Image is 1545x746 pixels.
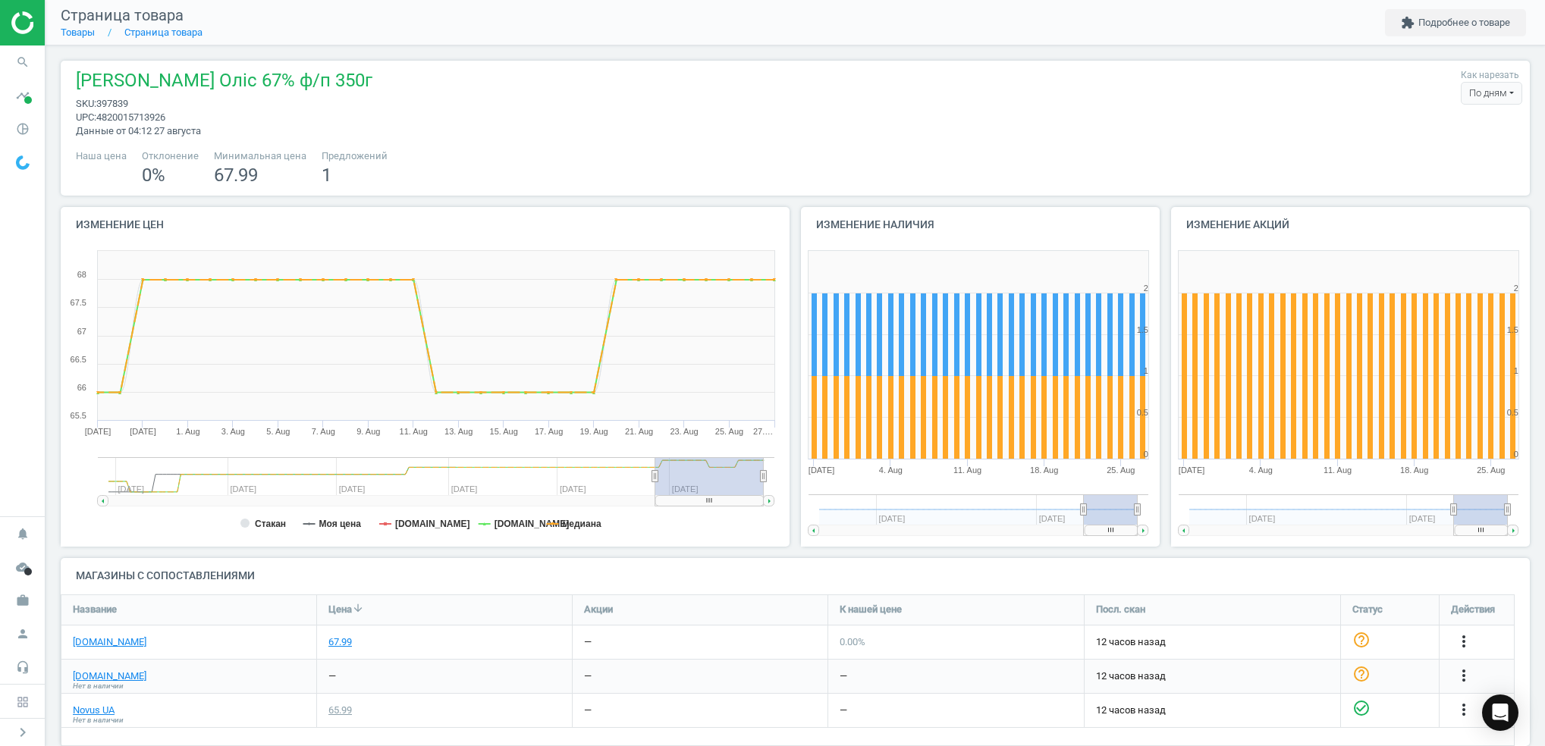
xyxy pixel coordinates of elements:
tspan: 19. Aug [579,427,608,436]
span: 12 часов назад [1096,635,1329,649]
tspan: 7. Aug [312,427,335,436]
div: — [328,669,336,683]
h4: Магазины с сопоставлениями [61,558,1530,594]
div: — [584,635,592,649]
tspan: Стакан [255,519,286,529]
span: 397839 [96,98,128,109]
i: check_circle_outline [1352,699,1371,717]
div: — [840,669,847,683]
span: 0 % [142,165,165,186]
i: timeline [8,81,37,110]
tspan: 25. Aug [1107,465,1135,475]
span: Данные от 04:12 27 августа [76,125,201,136]
i: person [8,619,37,648]
text: 66 [77,383,86,392]
span: [PERSON_NAME] Оліс 67% ф/п 350г [76,68,372,97]
tspan: 3. Aug [221,427,245,436]
span: Статус [1352,603,1383,616]
a: [DOMAIN_NAME] [73,635,146,649]
i: pie_chart_outlined [8,114,37,143]
tspan: 27.… [753,427,773,436]
div: Open Intercom Messenger [1482,694,1518,731]
tspan: [DATE] [1179,465,1205,475]
text: 1 [1144,366,1148,375]
div: — [840,704,847,717]
i: help_outline [1352,631,1371,649]
span: Действия [1451,603,1495,616]
button: more_vert [1455,666,1473,686]
i: cloud_done [8,553,37,581]
text: 1.5 [1137,325,1148,334]
span: Минимальная цена [214,149,306,163]
h4: Изменение акций [1171,207,1530,243]
span: Наша цена [76,149,127,163]
text: 0.5 [1507,408,1518,417]
tspan: 1. Aug [176,427,199,436]
tspan: Моя цена [319,519,362,529]
div: 67.99 [328,635,352,649]
button: extensionПодробнее о товаре [1385,9,1526,36]
tspan: 11. Aug [953,465,981,475]
i: help_outline [1352,665,1371,683]
tspan: 25. Aug [715,427,743,436]
div: По дням [1461,82,1522,105]
tspan: 4. Aug [879,465,903,475]
i: notifications [8,519,37,548]
span: К нашей цене [840,603,902,616]
i: headset_mic [8,653,37,682]
span: Нет в наличии [73,715,124,726]
tspan: [DOMAIN_NAME] [495,519,570,529]
i: more_vert [1455,666,1473,685]
a: Novus UA [73,704,115,717]
span: upc : [76,111,96,123]
tspan: [DATE] [130,427,156,436]
div: — [584,669,592,683]
img: wGWNvw8QSZomAAAAABJRU5ErkJggg== [16,155,30,170]
tspan: 21. Aug [625,427,653,436]
button: chevron_right [4,722,42,742]
span: sku : [76,98,96,109]
tspan: 11. Aug [400,427,428,436]
span: Цена [328,603,352,616]
span: Предложений [322,149,388,163]
tspan: 11. Aug [1324,465,1352,475]
span: 67.99 [214,165,258,186]
span: Нет в наличии [73,681,124,691]
text: 2 [1144,284,1148,293]
h4: Изменение наличия [801,207,1160,243]
i: extension [1401,16,1415,30]
i: more_vert [1455,632,1473,650]
tspan: 18. Aug [1030,465,1058,475]
span: 0.00 % [840,636,865,647]
h4: Изменение цен [61,207,790,243]
i: more_vert [1455,701,1473,719]
tspan: медиана [563,519,601,529]
label: Как нарезать [1461,69,1519,82]
span: 1 [322,165,331,186]
a: Страница товара [124,27,203,38]
button: more_vert [1455,701,1473,720]
tspan: [DATE] [85,427,111,436]
tspan: 15. Aug [490,427,518,436]
img: ajHJNr6hYgQAAAAASUVORK5CYII= [11,11,119,34]
span: Название [73,603,117,616]
span: 12 часов назад [1096,669,1329,683]
i: search [8,48,37,77]
text: 2 [1514,284,1518,293]
text: 1 [1514,366,1518,375]
i: arrow_downward [352,602,364,614]
text: 0 [1514,450,1518,459]
button: more_vert [1455,632,1473,652]
tspan: [DOMAIN_NAME] [395,519,470,529]
text: 67 [77,327,86,336]
text: 67.5 [71,298,86,307]
tspan: 9. Aug [356,427,380,436]
div: — [584,704,592,717]
tspan: 25. Aug [1477,465,1505,475]
tspan: 18. Aug [1400,465,1428,475]
a: [DOMAIN_NAME] [73,669,146,683]
text: 65.5 [71,411,86,420]
tspan: 23. Aug [670,427,698,436]
text: 66.5 [71,355,86,364]
span: Акции [584,603,613,616]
